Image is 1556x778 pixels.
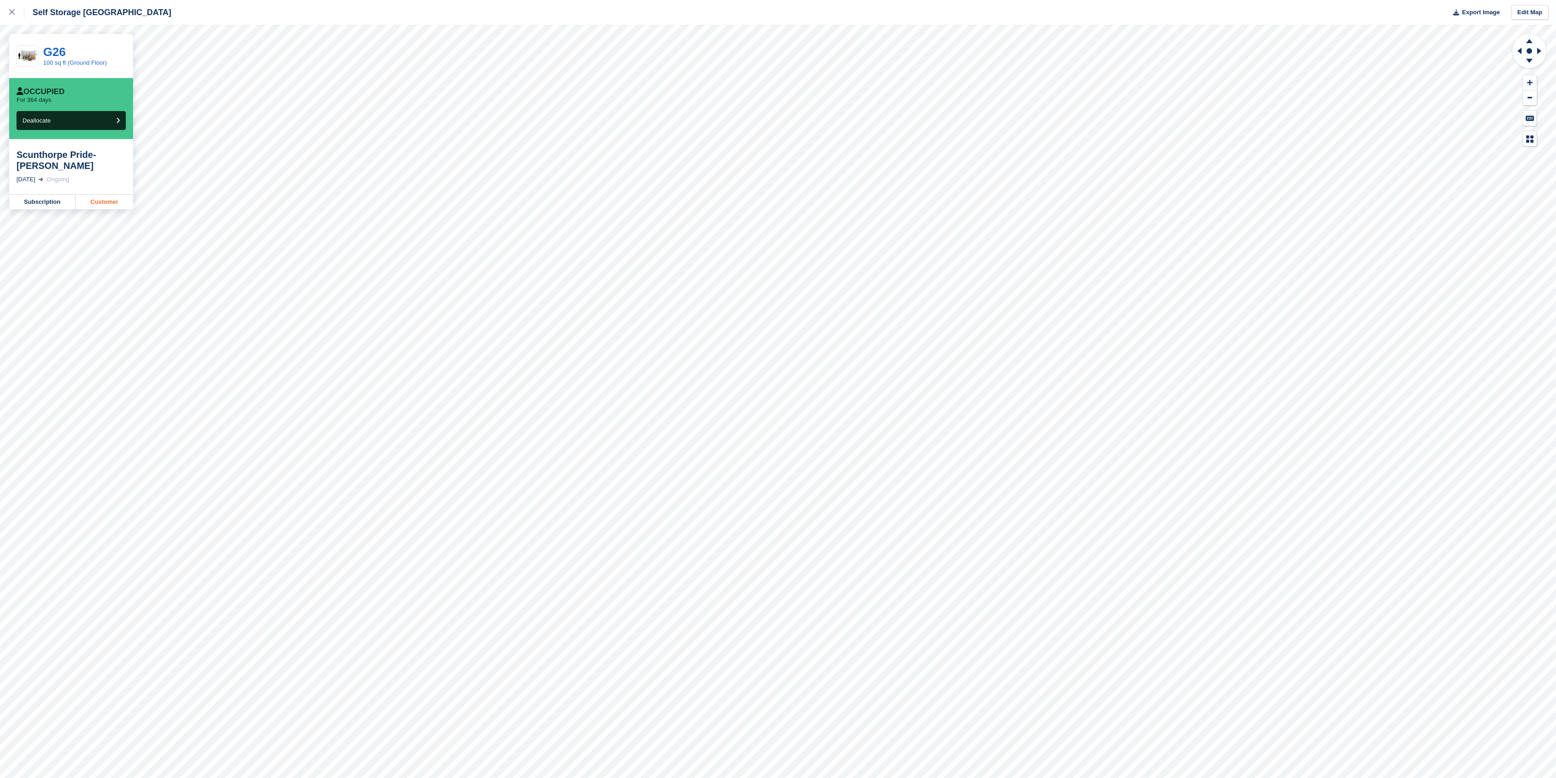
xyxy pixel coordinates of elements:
[43,45,66,59] a: G26
[1511,5,1549,20] a: Edit Map
[43,59,107,66] a: 100 sq ft (Ground Floor)
[1448,5,1500,20] button: Export Image
[1523,131,1537,146] button: Map Legend
[1523,111,1537,126] button: Keyboard Shortcuts
[17,48,38,64] img: 100.jpg
[47,175,69,184] div: Ongoing
[1523,75,1537,90] button: Zoom In
[22,117,50,124] span: Deallocate
[17,175,35,184] div: [DATE]
[17,149,126,171] div: Scunthorpe Pride- [PERSON_NAME]
[17,87,65,96] div: Occupied
[17,111,126,130] button: Deallocate
[76,195,133,209] a: Customer
[17,96,51,104] p: For 364 days
[1523,90,1537,106] button: Zoom Out
[1462,8,1500,17] span: Export Image
[39,178,43,181] img: arrow-right-light-icn-cde0832a797a2874e46488d9cf13f60e5c3a73dbe684e267c42b8395dfbc2abf.svg
[9,195,76,209] a: Subscription
[24,7,171,18] div: Self Storage [GEOGRAPHIC_DATA]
